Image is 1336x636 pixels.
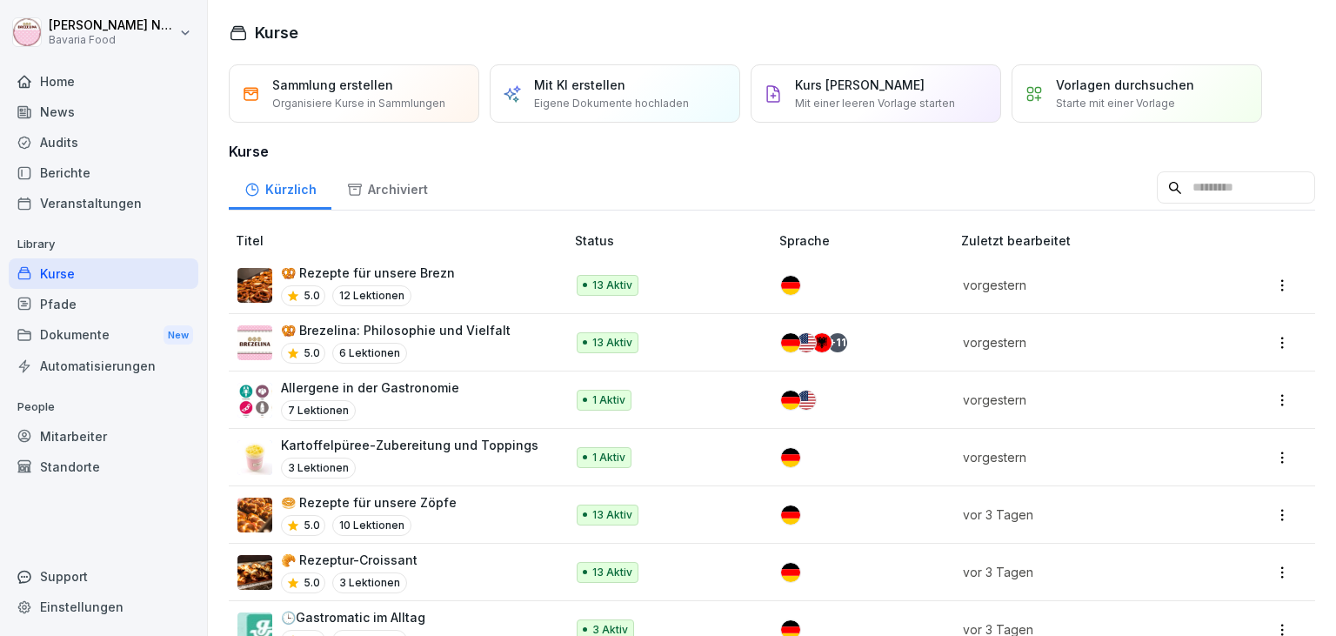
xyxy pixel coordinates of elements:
[592,565,632,580] p: 13 Aktiv
[9,561,198,592] div: Support
[332,285,411,306] p: 12 Lektionen
[592,392,625,408] p: 1 Aktiv
[229,141,1315,162] h3: Kurse
[9,231,198,258] p: Library
[332,343,407,364] p: 6 Lektionen
[272,76,393,94] p: Sammlung erstellen
[237,325,272,360] img: fkzffi32ddptk8ye5fwms4as.png
[963,505,1204,524] p: vor 3 Tagen
[9,157,198,188] a: Berichte
[237,268,272,303] img: wxm90gn7bi8v0z1otajcw90g.png
[1056,96,1175,111] p: Starte mit einer Vorlage
[281,493,457,512] p: 🥯 Rezepte für unsere Zöpfe
[304,288,320,304] p: 5.0
[9,319,198,351] a: DokumenteNew
[963,391,1204,409] p: vorgestern
[304,345,320,361] p: 5.0
[797,333,816,352] img: us.svg
[963,448,1204,466] p: vorgestern
[237,555,272,590] img: uiwnpppfzomfnd70mlw8txee.png
[779,231,954,250] p: Sprache
[164,325,193,345] div: New
[592,278,632,293] p: 13 Aktiv
[592,507,632,523] p: 13 Aktiv
[781,333,800,352] img: de.svg
[781,448,800,467] img: de.svg
[332,515,411,536] p: 10 Lektionen
[237,440,272,475] img: ur5kfpj4g1mhuir9rzgpc78h.png
[281,321,511,339] p: 🥨 Brezelina: Philosophie und Vielfalt
[592,335,632,351] p: 13 Aktiv
[797,391,816,410] img: us.svg
[9,452,198,482] a: Standorte
[281,264,455,282] p: 🥨 Rezepte für unsere Brezn
[49,18,176,33] p: [PERSON_NAME] Neurohr
[281,378,459,397] p: Allergene in der Gastronomie
[304,518,320,533] p: 5.0
[781,276,800,295] img: de.svg
[828,333,847,352] div: + 11
[534,76,625,94] p: Mit KI erstellen
[9,97,198,127] a: News
[9,289,198,319] a: Pfade
[1056,76,1194,94] p: Vorlagen durchsuchen
[592,450,625,465] p: 1 Aktiv
[272,96,445,111] p: Organisiere Kurse in Sammlungen
[795,76,925,94] p: Kurs [PERSON_NAME]
[9,592,198,622] a: Einstellungen
[9,351,198,381] a: Automatisierungen
[9,66,198,97] a: Home
[229,165,331,210] a: Kürzlich
[781,505,800,525] img: de.svg
[237,383,272,418] img: wi6qaxf14ni09ll6d10wcg5r.png
[812,333,832,352] img: al.svg
[781,563,800,582] img: de.svg
[9,421,198,452] a: Mitarbeiter
[795,96,955,111] p: Mit einer leeren Vorlage starten
[963,333,1204,351] p: vorgestern
[781,391,800,410] img: de.svg
[575,231,772,250] p: Status
[255,21,298,44] h1: Kurse
[331,165,443,210] a: Archiviert
[236,231,568,250] p: Titel
[9,319,198,351] div: Dokumente
[281,551,417,569] p: 🥐 Rezeptur-Croissant
[9,393,198,421] p: People
[237,498,272,532] img: g80a8fc6kexzniuu9it64ulf.png
[534,96,689,111] p: Eigene Dokumente hochladen
[963,276,1204,294] p: vorgestern
[332,572,407,593] p: 3 Lektionen
[9,188,198,218] a: Veranstaltungen
[961,231,1225,250] p: Zuletzt bearbeitet
[49,34,176,46] p: Bavaria Food
[9,127,198,157] a: Audits
[963,563,1204,581] p: vor 3 Tagen
[281,608,425,626] p: 🕒Gastromatic im Alltag
[281,400,356,421] p: 7 Lektionen
[281,436,538,454] p: Kartoffelpüree-Zubereitung und Toppings
[281,458,356,479] p: 3 Lektionen
[304,575,320,591] p: 5.0
[9,258,198,289] a: Kurse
